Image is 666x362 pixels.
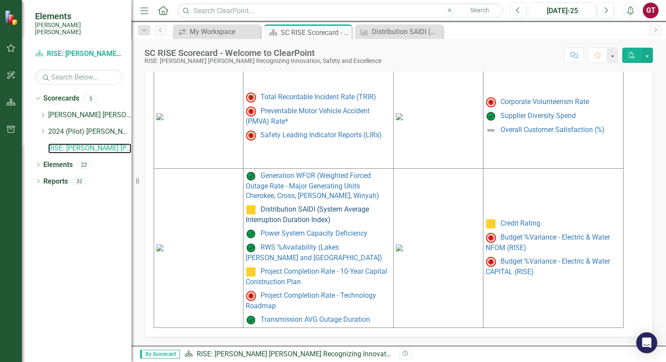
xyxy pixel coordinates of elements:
div: » [184,349,392,359]
a: Project Completion Rate - Technology Roadmap [246,291,376,310]
small: [PERSON_NAME] [PERSON_NAME] [35,21,123,36]
a: RISE: [PERSON_NAME] [PERSON_NAME] Recognizing Innovation, Safety and Excellence [35,49,123,59]
a: RWS %Availability (Lakes [PERSON_NAME] and [GEOGRAPHIC_DATA]) [246,243,382,262]
button: [DATE]-25 [529,3,596,18]
img: Caution [486,219,496,229]
a: Credit Rating [500,219,540,227]
a: Reports [43,177,68,187]
a: Elements [43,160,73,170]
a: Safety Leading Indicator Reports (LIRs) [261,131,382,139]
div: 22 [77,161,91,168]
img: On Target [246,315,256,325]
div: SC RISE Scorecard - Welcome to ClearPoint [281,27,349,38]
span: Elements [35,11,123,21]
a: Total Recordable Incident Rate (TRIR) [261,93,376,101]
div: 5 [84,95,98,102]
a: Budget %Variance - Electric & Water NFOM (RISE) [486,233,610,252]
a: Transmission AVG Outage Duration [261,315,370,324]
img: Above MAX Target [486,233,496,243]
a: My Workspace [175,26,258,37]
div: RISE: [PERSON_NAME] [PERSON_NAME] Recognizing Innovation, Safety and Excellence [144,58,381,64]
a: Corporate Volunteerism Rate [500,98,589,106]
img: Below MIN Target [486,257,496,267]
a: Supplier Diversity Spend [500,112,576,120]
a: Preventable Motor Vehicle Accident (PMVA) Rate* [246,107,370,125]
input: Search ClearPoint... [177,3,504,18]
a: Project Completion Rate - 10-Year Capital Construction Plan [246,267,387,286]
a: Budget %Variance - Electric & Water CAPITAL (RISE) [486,257,610,276]
a: Power System Capacity Deficiency [261,229,367,237]
div: Distribution SAIDI (System Average Interruption Duration Index) [372,26,440,37]
input: Search Below... [35,70,123,85]
img: mceclip2%20v4.png [156,244,163,251]
img: Not Meeting Target [246,130,256,141]
span: By Scorecard [140,350,180,359]
img: Caution [246,267,256,277]
img: mceclip4%20v2.png [396,113,403,120]
img: Caution [246,205,256,215]
img: On Target [246,229,256,239]
img: ClearPoint Strategy [4,10,20,25]
div: SC RISE Scorecard - Welcome to ClearPoint [144,48,381,58]
a: Distribution SAIDI (System Average Interruption Duration Index) [357,26,440,37]
a: RISE: [PERSON_NAME] [PERSON_NAME] Recognizing Innovation, Safety and Excellence [197,350,467,358]
a: [PERSON_NAME] [PERSON_NAME] CORPORATE Balanced Scorecard [48,110,131,120]
div: Open Intercom Messenger [636,332,657,353]
img: Not Meeting Target [246,106,256,117]
img: On Target [486,111,496,122]
button: GT [643,3,659,18]
a: Generation WFOR (Weighted Forced Outage Rate - Major Generating Units Cherokee, Cross, [PERSON_NA... [246,171,379,200]
span: Search [470,7,489,14]
img: On Target [246,171,256,181]
a: Scorecards [43,94,79,104]
a: 2024 (Pilot) [PERSON_NAME] [PERSON_NAME] Corporate Scorecard [48,127,131,137]
a: Distribution SAIDI (System Average Interruption Duration Index) [246,205,369,224]
div: My Workspace [190,26,258,37]
img: mceclip0%20v11.png [156,113,163,120]
img: Below MIN Target [486,97,496,108]
img: mceclip3%20v4.png [396,244,403,251]
img: Not Defined [486,125,496,136]
div: 32 [72,178,86,185]
a: RISE: [PERSON_NAME] [PERSON_NAME] Recognizing Innovation, Safety and Excellence [48,143,131,153]
div: [DATE]-25 [532,6,592,16]
button: Search [458,4,501,17]
img: Not Meeting Target [246,291,256,301]
img: On Target [246,243,256,253]
a: Overall Customer Satisfaction (%) [500,126,605,134]
img: Above MAX Target [246,92,256,103]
